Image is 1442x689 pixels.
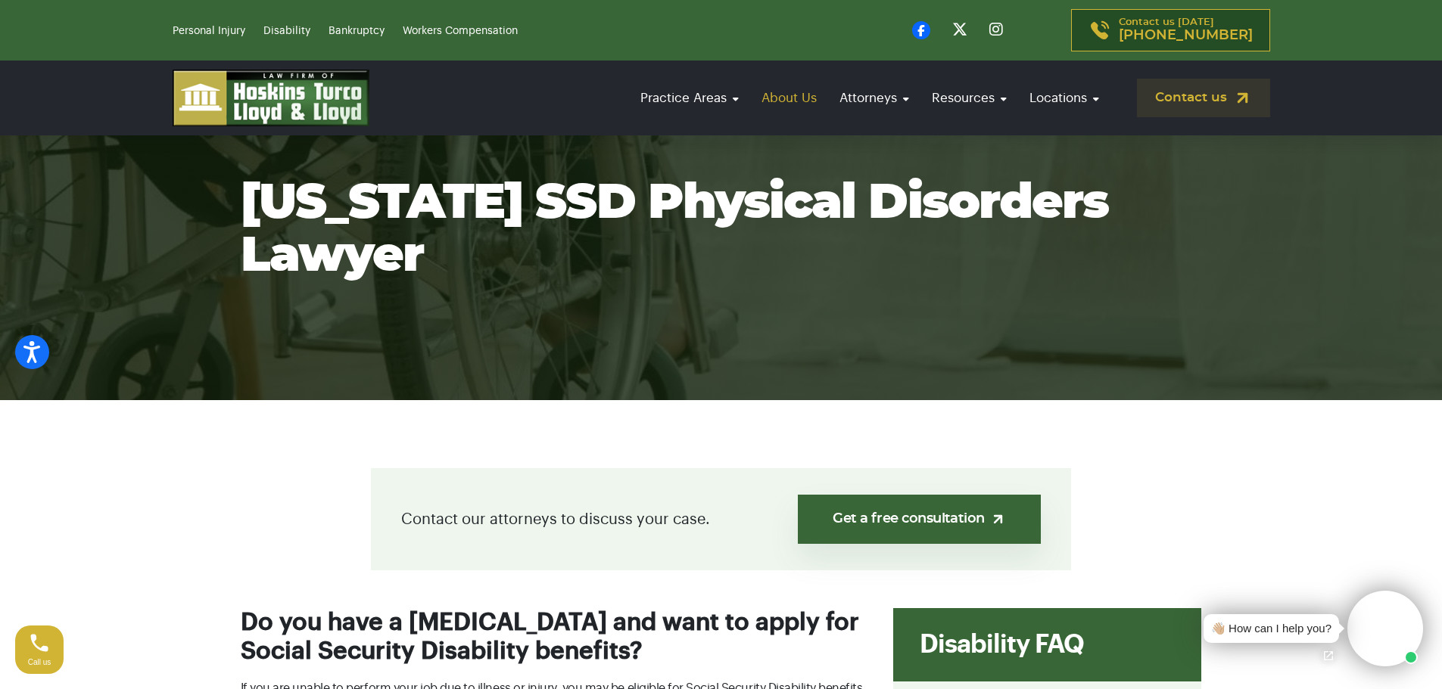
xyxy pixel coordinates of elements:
a: Bankruptcy [329,26,385,36]
a: Personal Injury [173,26,245,36]
div: Contact our attorneys to discuss your case. [371,468,1071,570]
a: Contact us [DATE][PHONE_NUMBER] [1071,9,1270,51]
h2: Do you have a [MEDICAL_DATA] and want to apply for Social Security Disability benefits? [241,608,876,666]
p: Contact us [DATE] [1119,17,1253,43]
a: About Us [754,76,824,119]
a: Practice Areas [633,76,746,119]
a: Contact us [1137,79,1270,117]
a: Get a free consultation [798,495,1041,544]
img: logo [173,70,369,126]
span: [PHONE_NUMBER] [1119,28,1253,43]
h1: [US_STATE] SSD Physical Disorders Lawyer [241,177,1202,283]
div: 👋🏼 How can I help you? [1211,620,1331,638]
a: Attorneys [832,76,917,119]
div: Disability FAQ [893,608,1201,681]
img: arrow-up-right-light.svg [990,511,1006,527]
span: Call us [28,658,51,666]
a: Disability [263,26,310,36]
a: Resources [924,76,1014,119]
a: Workers Compensation [403,26,518,36]
a: Open chat [1313,640,1344,672]
a: Locations [1022,76,1107,119]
